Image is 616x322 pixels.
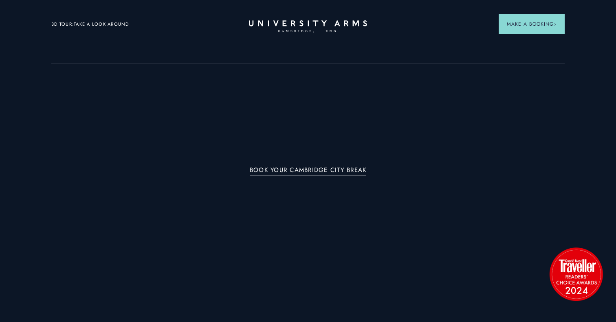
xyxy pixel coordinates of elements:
span: Make a Booking [507,20,557,28]
a: BOOK YOUR CAMBRIDGE CITY BREAK [250,167,367,176]
a: 3D TOUR:TAKE A LOOK AROUND [51,21,129,28]
img: Arrow icon [554,23,557,26]
button: Make a BookingArrow icon [499,14,565,34]
img: image-2524eff8f0c5d55edbf694693304c4387916dea5-1501x1501-png [546,243,607,304]
a: Home [249,20,367,33]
